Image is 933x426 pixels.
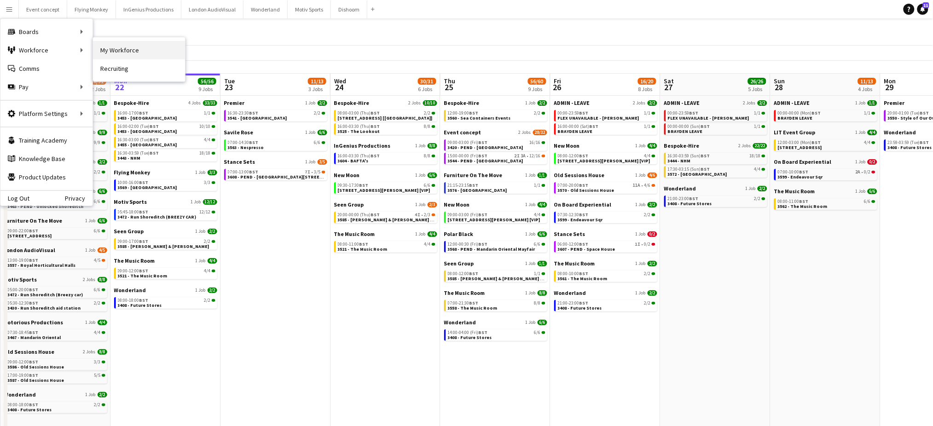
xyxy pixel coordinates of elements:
[334,201,437,230] div: Seen Group1 Job2/320:00-00:00 (Thu)BST4I•2/33585 - [PERSON_NAME] & [PERSON_NAME] [Panel Van]
[249,139,259,145] span: BST
[448,111,479,115] span: 12:00-19:00
[416,173,426,178] span: 1 Job
[338,115,433,121] span: 3606 - 2 Temple Place [Luton]
[444,201,547,230] div: New Moon1 Job4/409:00-03:00 (Fri)BST4/4[STREET_ADDRESS][PERSON_NAME] [VIP]
[778,144,822,150] span: 3492 - Allandale Ave
[448,140,488,145] span: 09:00-03:00 (Fri)
[633,100,646,106] span: 2 Jobs
[558,158,650,164] span: 3396 - PEND - 9 Clifford St [VIP]
[338,187,430,193] span: 3396 - PEND - 9 Clifford St [VIP]
[554,99,657,106] a: ADMIN - LEAVE2 Jobs2/2
[746,186,756,191] span: 1 Job
[118,184,177,190] span: 3569 - Space House
[774,158,877,165] a: On Board Experiential1 Job0/2
[444,99,480,106] span: Bespoke-Hire
[118,155,141,161] span: 3443 - NHM
[754,124,761,129] span: 1/1
[664,142,767,149] a: Bespoke-Hire2 Jobs22/22
[648,173,657,178] span: 4/6
[754,111,761,115] span: 1/1
[743,100,756,106] span: 2 Jobs
[98,100,107,106] span: 1/1
[249,169,259,175] span: BST
[249,110,259,116] span: BST
[753,143,767,149] span: 22/22
[448,153,545,163] a: 15:00-00:00 (Fri)BST2I3A•12/163544 - PEND - [GEOGRAPHIC_DATA]
[196,170,206,175] span: 1 Job
[739,143,751,149] span: 2 Jobs
[306,159,316,165] span: 1 Job
[668,196,765,206] a: 21:00-23:00BST2/23408 - Future Stores
[224,99,245,106] span: Premier
[479,153,488,159] span: BST
[94,111,101,115] span: 1/1
[554,172,657,178] a: Old Sessions House1 Job4/6
[558,124,599,129] span: 16:00-00:00 (Sat)
[224,129,327,136] a: Savile Rose1 Job6/6
[668,124,710,129] span: 00:00-00:00 (Sun)
[189,100,201,106] span: 4 Jobs
[314,111,321,115] span: 2/2
[444,172,547,201] div: Furniture On The Move1 Job1/121:15-23:15BST1/13576 - [GEOGRAPHIC_DATA]
[558,115,639,121] span: FLEX UNAVAILABLE - Ben Turner
[856,130,866,135] span: 1 Job
[424,183,431,188] span: 6/6
[701,166,710,172] span: BST
[338,182,435,193] a: 09:30-17:30BST6/6[STREET_ADDRESS][PERSON_NAME] [VIP]
[754,167,761,172] span: 4/4
[636,143,646,149] span: 1 Job
[668,128,703,134] span: BRAYDEN LEAVE
[306,130,316,135] span: 1 Job
[554,99,657,142] div: ADMIN - LEAVE2 Jobs2/200:00-23:59BST1/1FLEX UNAVAILABLE - [PERSON_NAME]16:00-00:00 (Sat)BST1/1BRA...
[114,99,217,106] a: Bespoke-Hire4 Jobs33/33
[864,140,871,145] span: 4/4
[424,111,431,115] span: 2/2
[359,182,369,188] span: BST
[94,199,101,204] span: 6/6
[318,159,327,165] span: 3/5
[65,195,93,202] a: Privacy
[98,159,107,165] span: 2/2
[558,182,655,193] a: 07:00-20:00BST11A•4/63570 - Old Sessions House
[664,99,700,106] span: ADMIN - LEAVE
[778,140,821,145] span: 12:00-03:00 (Mon)
[558,183,655,188] div: •
[203,199,217,205] span: 12/12
[94,170,101,174] span: 2/2
[191,199,201,205] span: 1 Job
[668,166,765,177] a: 17:30-03:15 (Sun)BST4/43572 - [GEOGRAPHIC_DATA]
[479,139,488,145] span: BST
[114,99,150,106] span: Bespoke-Hire
[409,100,421,106] span: 2 Jobs
[521,154,526,158] span: 3A
[94,140,101,145] span: 9/9
[633,183,641,188] span: 11A
[181,0,243,18] button: London AudioVisual
[0,59,93,78] a: Comms
[118,150,215,161] a: 16:30-03:59 (Tue)BST18/183443 - NHM
[558,154,589,158] span: 08:00-12:00
[114,198,147,205] span: Motiv Sports
[648,100,657,106] span: 2/2
[664,99,767,106] a: ADMIN - LEAVE2 Jobs2/2
[864,170,871,174] span: 0/2
[67,0,116,18] button: Flying Monkey
[758,100,767,106] span: 2/2
[338,158,369,164] span: 3604 - BAFTA's
[920,110,929,116] span: BST
[774,129,816,136] span: LIT Event Group
[118,179,215,190] a: 10:00-16:00BST3/33569 - [GEOGRAPHIC_DATA]
[774,188,877,212] div: The Music Room1 Job6/608:00-11:00BST6/63562 - The Music Room
[590,123,599,129] span: BST
[448,154,488,158] span: 15:00-00:00 (Fri)
[334,201,364,208] span: Seen Group
[554,99,590,106] span: ADMIN - LEAVE
[118,123,215,134] a: 16:00-02:00 (Tue)BST10/103453 - [GEOGRAPHIC_DATA]
[114,169,217,176] a: Flying Monkey1 Job3/3
[856,189,866,194] span: 1 Job
[150,137,159,143] span: BST
[224,158,327,182] div: Stance Sets1 Job3/507:00-13:00BST7I•3/53608 - PEND - [GEOGRAPHIC_DATA][STREET_ADDRESS]
[668,111,699,115] span: 00:00-23:59
[150,150,159,156] span: BST
[448,158,523,164] span: 3544 - PEND - Somerset House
